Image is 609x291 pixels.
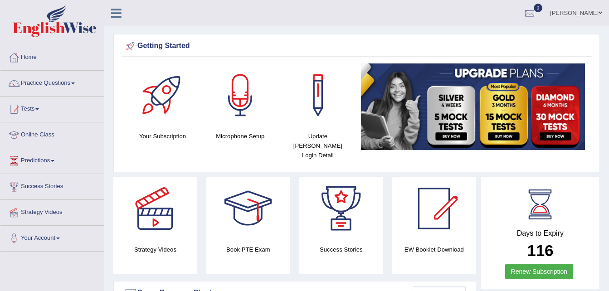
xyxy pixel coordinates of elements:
h4: Your Subscription [128,131,197,141]
div: Getting Started [124,39,590,53]
h4: Success Stories [299,245,383,254]
h4: Microphone Setup [206,131,274,141]
a: Home [0,45,104,68]
h4: EW Booklet Download [392,245,476,254]
a: Tests [0,97,104,119]
span: 0 [534,4,543,12]
a: Renew Subscription [505,264,574,279]
b: 116 [527,242,553,259]
h4: Book PTE Exam [206,245,290,254]
a: Online Class [0,122,104,145]
img: small5.jpg [361,63,585,150]
h4: Update [PERSON_NAME] Login Detail [283,131,352,160]
a: Practice Questions [0,71,104,93]
h4: Days to Expiry [491,229,590,238]
a: Predictions [0,148,104,171]
a: Success Stories [0,174,104,197]
h4: Strategy Videos [113,245,197,254]
a: Your Account [0,226,104,248]
a: Strategy Videos [0,200,104,223]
